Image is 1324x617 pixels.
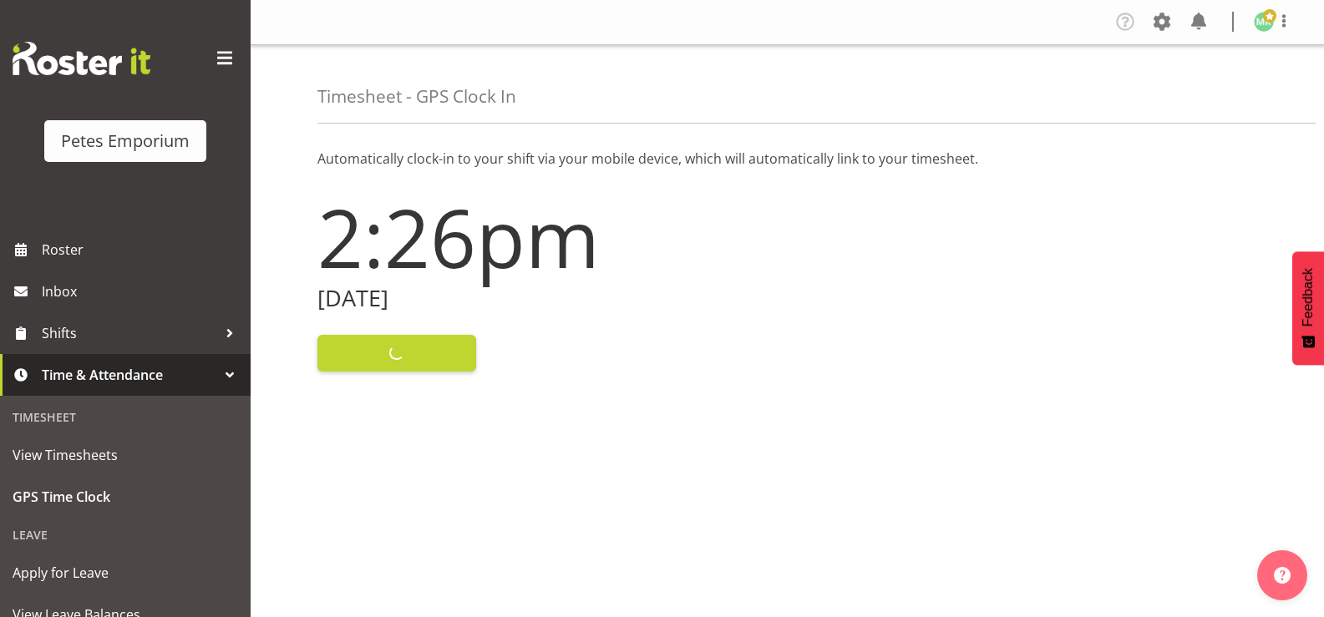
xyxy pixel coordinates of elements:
img: help-xxl-2.png [1274,567,1291,584]
h4: Timesheet - GPS Clock In [317,87,516,106]
span: Shifts [42,321,217,346]
button: Feedback - Show survey [1292,251,1324,365]
div: Leave [4,518,246,552]
div: Timesheet [4,400,246,434]
img: Rosterit website logo [13,42,150,75]
a: Apply for Leave [4,552,246,594]
div: Petes Emporium [61,129,190,154]
h1: 2:26pm [317,192,778,282]
span: Feedback [1301,268,1316,326]
span: Inbox [42,279,242,304]
p: Automatically clock-in to your shift via your mobile device, which will automatically link to you... [317,149,1257,169]
span: Roster [42,237,242,262]
img: melanie-richardson713.jpg [1254,12,1274,32]
span: Apply for Leave [13,560,238,585]
a: GPS Time Clock [4,476,246,518]
span: View Timesheets [13,443,238,468]
h2: [DATE] [317,286,778,311]
a: View Timesheets [4,434,246,476]
span: Time & Attendance [42,362,217,387]
span: GPS Time Clock [13,484,238,509]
